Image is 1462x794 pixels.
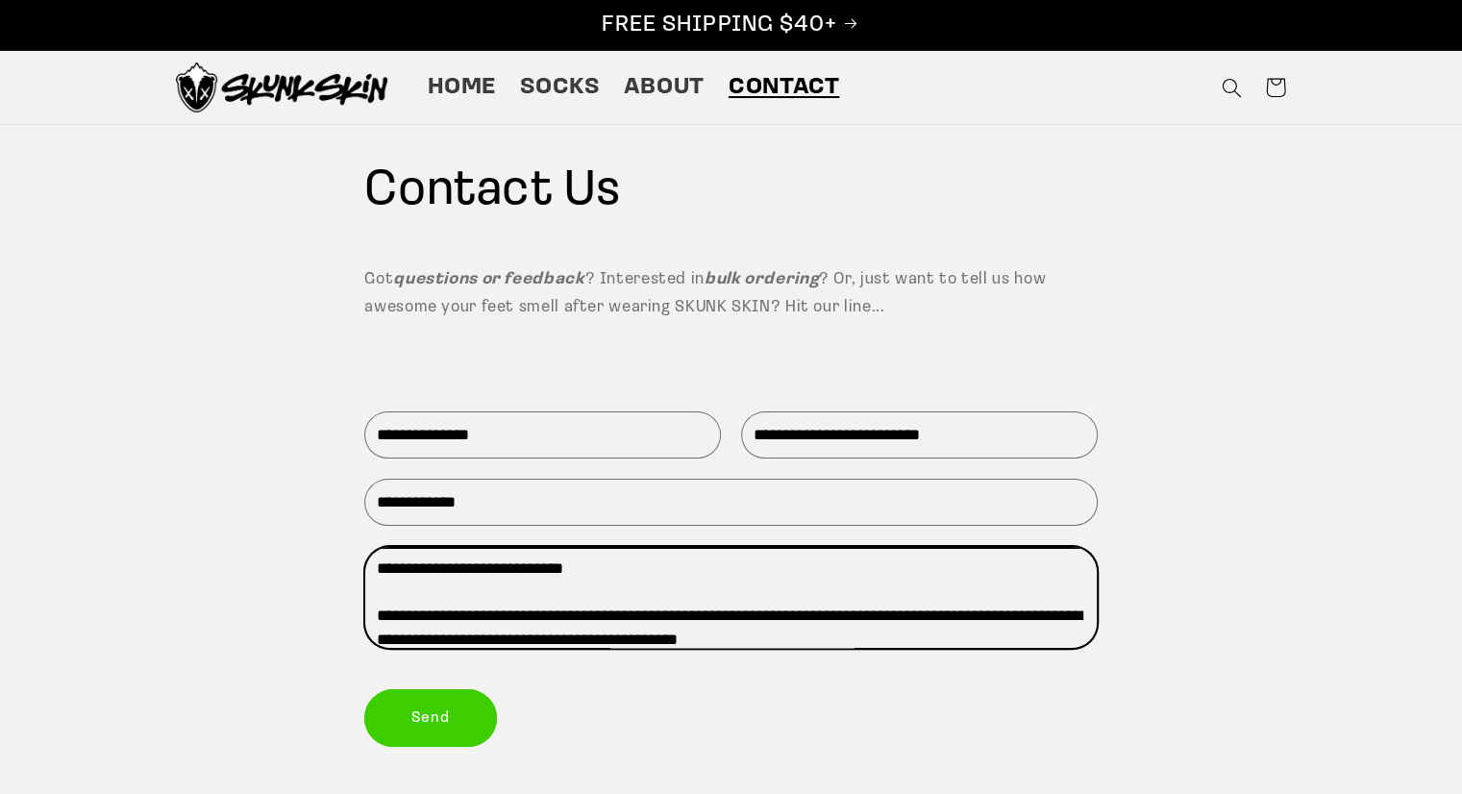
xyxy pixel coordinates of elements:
[364,160,1097,225] h1: Contact Us
[364,265,1097,322] p: Got ? Interested in ? Or, just want to tell us how awesome your feet smell after wearing SKUNK SK...
[415,61,508,114] a: Home
[176,62,387,112] img: Skunk Skin Anti-Odor Socks.
[705,271,819,287] em: bulk ordering
[624,73,705,103] span: About
[364,689,497,746] button: Send
[427,73,496,103] span: Home
[20,11,1442,40] p: FREE SHIPPING $40+
[393,271,584,287] em: questions or feedback
[1209,65,1253,110] summary: Search
[520,73,599,103] span: Socks
[611,61,716,114] a: About
[729,73,839,103] span: Contact
[716,61,852,114] a: Contact
[508,61,611,114] a: Socks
